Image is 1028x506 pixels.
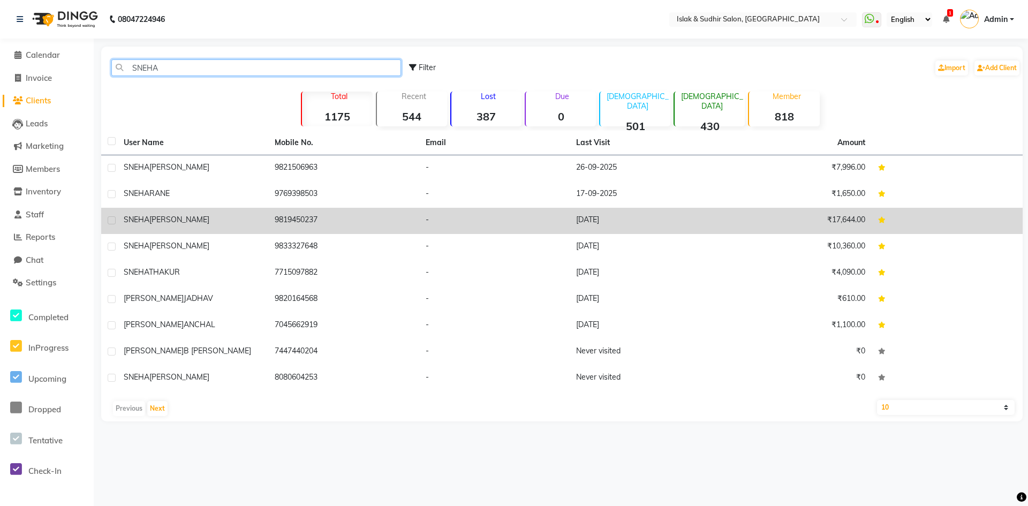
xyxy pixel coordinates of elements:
strong: 501 [600,119,670,133]
td: 9769398503 [268,182,419,208]
span: SNEHA [124,241,149,251]
td: ₹0 [721,365,872,391]
span: InProgress [28,343,69,353]
span: Chat [26,255,43,265]
td: 7045662919 [268,313,419,339]
span: [PERSON_NAME] [124,346,184,356]
strong: 430 [675,119,745,133]
span: Calendar [26,50,60,60]
td: 9821506963 [268,155,419,182]
a: Reports [3,231,91,244]
strong: 544 [377,110,447,123]
td: [DATE] [570,286,721,313]
p: Total [306,92,372,101]
span: SNEHA [124,162,149,172]
p: Due [528,92,596,101]
strong: 818 [749,110,819,123]
p: Member [753,92,819,101]
span: Tentative [28,435,63,445]
a: Calendar [3,49,91,62]
td: Never visited [570,365,721,391]
td: - [419,208,570,234]
span: [PERSON_NAME] [149,241,209,251]
a: Chat [3,254,91,267]
td: Never visited [570,339,721,365]
a: Invoice [3,72,91,85]
span: SNEHA [124,188,149,198]
img: Admin [960,10,979,28]
span: THAKUR [149,267,180,277]
span: Marketing [26,141,64,151]
td: ₹1,100.00 [721,313,872,339]
td: - [419,339,570,365]
span: ANCHAL [184,320,215,329]
span: Reports [26,232,55,242]
td: - [419,286,570,313]
span: [PERSON_NAME] [149,372,209,382]
td: ₹1,650.00 [721,182,872,208]
input: Search by Name/Mobile/Email/Code [111,59,401,76]
td: 9819450237 [268,208,419,234]
td: - [419,234,570,260]
a: Settings [3,277,91,289]
a: Members [3,163,91,176]
th: Amount [831,131,872,155]
td: ₹7,996.00 [721,155,872,182]
td: [DATE] [570,208,721,234]
span: 1 [947,9,953,17]
p: Lost [456,92,521,101]
th: Mobile No. [268,131,419,155]
span: Inventory [26,186,61,197]
p: [DEMOGRAPHIC_DATA] [604,92,670,111]
td: 8080604253 [268,365,419,391]
a: Leads [3,118,91,130]
td: [DATE] [570,260,721,286]
span: Check-In [28,466,62,476]
span: SNEHA [124,215,149,224]
a: Add Client [974,61,1019,75]
span: Staff [26,209,44,220]
strong: 1175 [302,110,372,123]
td: 7715097882 [268,260,419,286]
span: SNEHA [124,267,149,277]
span: JADHAV [184,293,213,303]
span: RANE [149,188,170,198]
b: 08047224946 [118,4,165,34]
td: 9820164568 [268,286,419,313]
img: logo [27,4,101,34]
span: Invoice [26,73,52,83]
td: 9833327648 [268,234,419,260]
span: [PERSON_NAME] [124,293,184,303]
td: - [419,260,570,286]
strong: 0 [526,110,596,123]
td: - [419,155,570,182]
a: Clients [3,95,91,107]
td: ₹10,360.00 [721,234,872,260]
td: 17-09-2025 [570,182,721,208]
td: ₹610.00 [721,286,872,313]
td: 7447440204 [268,339,419,365]
span: [PERSON_NAME] [149,162,209,172]
a: Import [935,61,968,75]
span: Settings [26,277,56,288]
span: [PERSON_NAME] [124,320,184,329]
a: 1 [943,14,949,24]
span: Upcoming [28,374,66,384]
a: Inventory [3,186,91,198]
a: Staff [3,209,91,221]
td: 26-09-2025 [570,155,721,182]
th: Last Visit [570,131,721,155]
th: Email [419,131,570,155]
button: Next [147,401,168,416]
td: - [419,182,570,208]
td: [DATE] [570,234,721,260]
span: Leads [26,118,48,129]
span: Clients [26,95,51,105]
span: Members [26,164,60,174]
span: Completed [28,312,69,322]
span: SNEHA [124,372,149,382]
span: Admin [984,14,1008,25]
td: ₹17,644.00 [721,208,872,234]
p: Recent [381,92,447,101]
strong: 387 [451,110,521,123]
